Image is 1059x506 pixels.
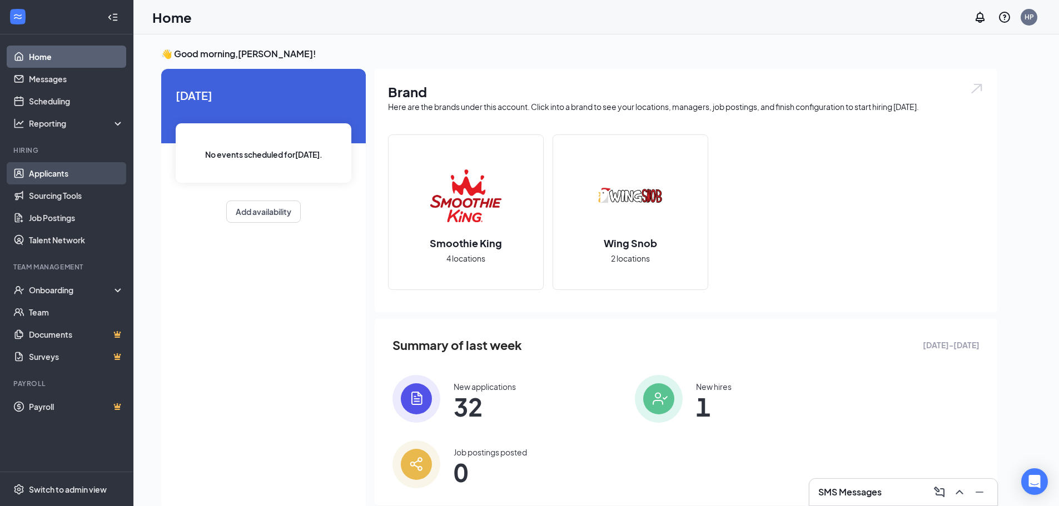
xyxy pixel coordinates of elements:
[29,284,115,295] div: Onboarding
[392,375,440,423] img: icon
[1025,12,1034,22] div: HP
[971,483,988,501] button: Minimize
[29,68,124,90] a: Messages
[446,252,485,264] span: 4 locations
[595,161,666,232] img: Wing Snob
[430,161,501,232] img: Smoothie King
[635,375,683,423] img: icon
[973,485,986,499] svg: Minimize
[29,118,125,129] div: Reporting
[933,485,946,499] svg: ComposeMessage
[818,486,882,498] h3: SMS Messages
[13,484,24,495] svg: Settings
[454,447,527,458] div: Job postings posted
[107,12,118,23] svg: Collapse
[13,262,122,272] div: Team Management
[611,252,650,264] span: 2 locations
[12,11,23,22] svg: WorkstreamLogo
[29,229,124,251] a: Talent Network
[29,207,124,229] a: Job Postings
[13,284,24,295] svg: UserCheck
[696,381,732,392] div: New hires
[29,323,124,345] a: DocumentsCrown
[454,381,516,392] div: New applications
[13,379,122,388] div: Payroll
[951,483,968,501] button: ChevronUp
[392,335,522,355] span: Summary of last week
[29,162,124,184] a: Applicants
[931,483,948,501] button: ComposeMessage
[953,485,966,499] svg: ChevronUp
[696,397,732,417] span: 1
[226,201,301,223] button: Add availability
[13,118,24,129] svg: Analysis
[973,11,987,24] svg: Notifications
[392,440,440,488] img: icon
[969,82,984,95] img: open.6027fd2a22e1237b5b06.svg
[998,11,1011,24] svg: QuestionInfo
[454,397,516,417] span: 32
[29,345,124,368] a: SurveysCrown
[388,82,984,101] h1: Brand
[419,236,513,250] h2: Smoothie King
[454,462,527,482] span: 0
[29,46,124,68] a: Home
[593,236,668,250] h2: Wing Snob
[1021,468,1048,495] div: Open Intercom Messenger
[29,90,124,112] a: Scheduling
[29,395,124,418] a: PayrollCrown
[161,48,997,60] h3: 👋 Good morning, [PERSON_NAME] !
[388,101,984,112] div: Here are the brands under this account. Click into a brand to see your locations, managers, job p...
[152,8,192,27] h1: Home
[923,339,980,351] span: [DATE] - [DATE]
[29,184,124,207] a: Sourcing Tools
[29,484,107,495] div: Switch to admin view
[205,148,322,161] span: No events scheduled for [DATE] .
[13,146,122,155] div: Hiring
[176,87,351,104] span: [DATE]
[29,301,124,323] a: Team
